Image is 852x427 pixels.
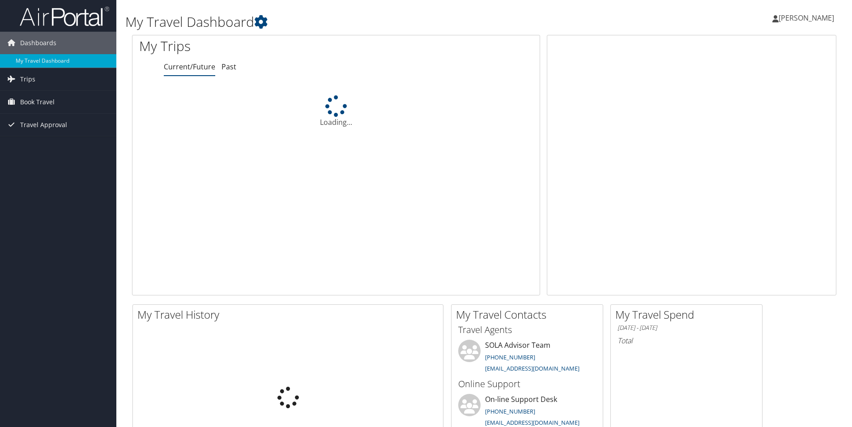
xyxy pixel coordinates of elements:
h3: Travel Agents [458,324,596,336]
h2: My Travel Contacts [456,307,603,322]
span: Trips [20,68,35,90]
span: [PERSON_NAME] [779,13,834,23]
h6: Total [618,336,755,346]
a: [PHONE_NUMBER] [485,353,535,361]
li: SOLA Advisor Team [454,340,601,376]
a: [PHONE_NUMBER] [485,407,535,415]
div: Loading... [132,95,540,128]
h3: Online Support [458,378,596,390]
h2: My Travel History [137,307,443,322]
h6: [DATE] - [DATE] [618,324,755,332]
span: Dashboards [20,32,56,54]
a: [EMAIL_ADDRESS][DOMAIN_NAME] [485,364,579,372]
a: [EMAIL_ADDRESS][DOMAIN_NAME] [485,418,579,427]
h1: My Travel Dashboard [125,13,604,31]
h1: My Trips [139,37,363,56]
a: Current/Future [164,62,215,72]
img: airportal-logo.png [20,6,109,27]
a: [PERSON_NAME] [772,4,843,31]
a: Past [222,62,236,72]
h2: My Travel Spend [615,307,762,322]
span: Book Travel [20,91,55,113]
span: Travel Approval [20,114,67,136]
